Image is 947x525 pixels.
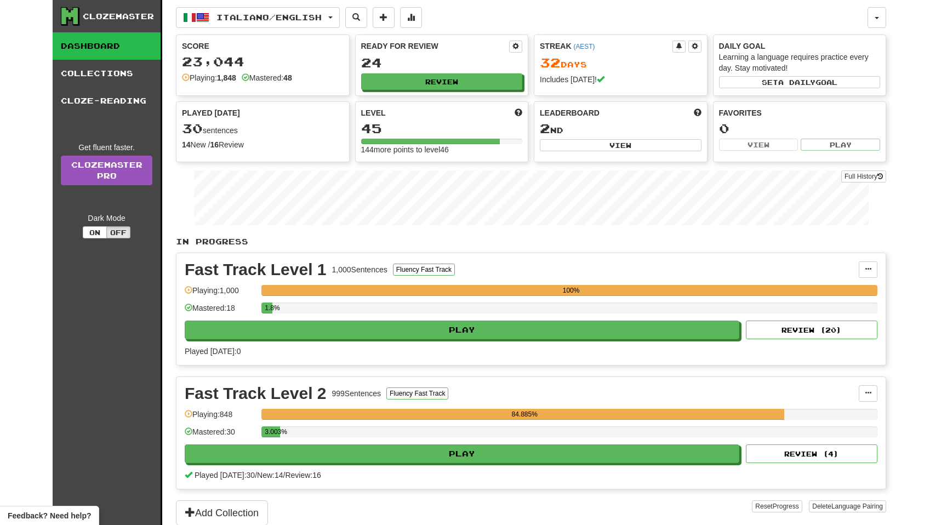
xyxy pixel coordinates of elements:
button: Play [185,321,739,339]
button: Play [185,444,739,463]
span: a daily [778,78,815,86]
div: Day s [540,56,701,70]
a: (AEST) [573,43,595,50]
span: Played [DATE]: 0 [185,347,241,356]
div: Ready for Review [361,41,510,52]
button: More stats [400,7,422,28]
button: Fluency Fast Track [386,387,448,400]
button: Play [801,139,880,151]
span: 30 [182,121,203,136]
div: Mastered: 30 [185,426,256,444]
div: 100% [265,285,877,296]
span: Progress [773,503,799,510]
span: Played [DATE] [182,107,240,118]
div: Fast Track Level 2 [185,385,327,402]
div: 24 [361,56,523,70]
span: Level [361,107,386,118]
span: New: 14 [257,471,283,480]
div: 45 [361,122,523,135]
div: Daily Goal [719,41,881,52]
button: DeleteLanguage Pairing [809,500,886,512]
div: Streak [540,41,672,52]
strong: 1,848 [217,73,236,82]
a: Dashboard [53,32,161,60]
div: Mastered: 18 [185,303,256,321]
span: Played [DATE]: 30 [195,471,255,480]
div: Dark Mode [61,213,152,224]
button: View [719,139,798,151]
span: Review: 16 [285,471,321,480]
a: ClozemasterPro [61,156,152,185]
button: Off [106,226,130,238]
div: Playing: 1,000 [185,285,256,303]
div: Score [182,41,344,52]
div: 1,000 Sentences [332,264,387,275]
a: Collections [53,60,161,87]
div: 1.8% [265,303,272,313]
span: Leaderboard [540,107,600,118]
div: Playing: 848 [185,409,256,427]
div: 0 [719,122,881,135]
span: Italiano / English [216,13,322,22]
span: 2 [540,121,550,136]
span: Language Pairing [831,503,883,510]
div: Favorites [719,107,881,118]
span: / [283,471,286,480]
button: Add sentence to collection [373,7,395,28]
button: Search sentences [345,7,367,28]
strong: 16 [210,140,219,149]
div: 84.885% [265,409,784,420]
span: 32 [540,55,561,70]
button: View [540,139,701,151]
div: Clozemaster [83,11,154,22]
div: 999 Sentences [332,388,381,399]
p: In Progress [176,236,886,247]
button: Seta dailygoal [719,76,881,88]
div: Includes [DATE]! [540,74,701,85]
strong: 14 [182,140,191,149]
button: On [83,226,107,238]
div: Mastered: [242,72,292,83]
div: 3.003% [265,426,280,437]
a: Cloze-Reading [53,87,161,115]
button: ResetProgress [752,500,802,512]
button: Fluency Fast Track [393,264,455,276]
div: Playing: [182,72,236,83]
span: Open feedback widget [8,510,91,521]
div: 144 more points to level 46 [361,144,523,155]
span: Score more points to level up [515,107,522,118]
div: Learning a language requires practice every day. Stay motivated! [719,52,881,73]
div: Get fluent faster. [61,142,152,153]
button: Review (4) [746,444,877,463]
button: Italiano/English [176,7,340,28]
div: nd [540,122,701,136]
strong: 48 [283,73,292,82]
button: Review [361,73,523,90]
div: sentences [182,122,344,136]
div: New / Review [182,139,344,150]
span: This week in points, UTC [694,107,701,118]
div: Fast Track Level 1 [185,261,327,278]
button: Review (20) [746,321,877,339]
button: Full History [841,170,886,182]
div: 23,044 [182,55,344,69]
span: / [255,471,257,480]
